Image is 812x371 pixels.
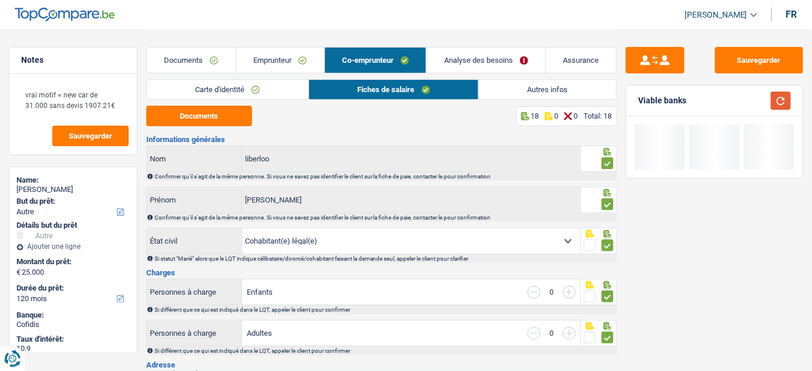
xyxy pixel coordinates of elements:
[146,106,252,126] button: Documents
[554,112,558,120] p: 0
[16,344,130,353] div: 10.9
[155,214,616,221] div: Confirmer qu'il s'agit de la même personne. Si vous ne savez pas identifier le client sur la fich...
[546,329,557,337] div: 0
[531,112,539,120] p: 18
[786,9,797,20] div: fr
[155,173,616,180] div: Confirmer qu'il s'agit de la même personne. Si vous ne savez pas identifier le client sur la fich...
[16,311,130,320] div: Banque:
[16,335,130,344] div: Taux d'intérêt:
[236,48,324,73] a: Emprunteur
[16,221,130,230] div: Détails but du prêt
[147,80,308,99] a: Carte d'identité
[147,279,242,305] label: Personnes à charge
[715,47,803,73] button: Sauvegarder
[16,185,130,194] div: [PERSON_NAME]
[16,176,130,185] div: Name:
[147,187,242,213] label: Prénom
[155,306,616,313] div: Si différent que ce qui est indiqué dans le LQT, appeler le client pour confirmer
[685,10,747,20] span: [PERSON_NAME]
[69,132,112,140] span: Sauvegarder
[147,228,242,254] label: État civil
[325,48,427,73] a: Co-emprunteur
[16,257,127,267] label: Montant du prêt:
[52,126,129,146] button: Sauvegarder
[147,146,242,171] label: Nom
[147,321,242,346] label: Personnes à charge
[146,361,618,369] h3: Adresse
[155,255,616,262] div: Si statut "Marié" alors que le LQT indique célibataire/divorcé/cohabitant faisant la demande seul...
[16,242,130,251] div: Ajouter une ligne
[247,288,273,296] label: Enfants
[15,8,115,22] img: TopCompare Logo
[638,96,686,106] div: Viable banks
[146,269,618,276] h3: Charges
[21,55,125,65] h5: Notes
[16,320,130,329] div: Cofidis
[546,48,616,73] a: Assurance
[146,136,618,143] h3: Informations générales
[546,288,557,296] div: 0
[675,5,757,25] a: [PERSON_NAME]
[16,197,127,206] label: But du prêt:
[16,268,21,277] span: €
[479,80,616,99] a: Autres infos
[147,48,236,73] a: Documents
[583,112,612,120] div: Total: 18
[247,329,272,337] label: Adultes
[573,112,578,120] p: 0
[427,48,545,73] a: Analyse des besoins
[16,284,127,293] label: Durée du prêt:
[155,348,616,354] div: Si différent que ce qui est indiqué dans le LQT, appeler le client pour confirmer
[309,80,478,99] a: Fiches de salaire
